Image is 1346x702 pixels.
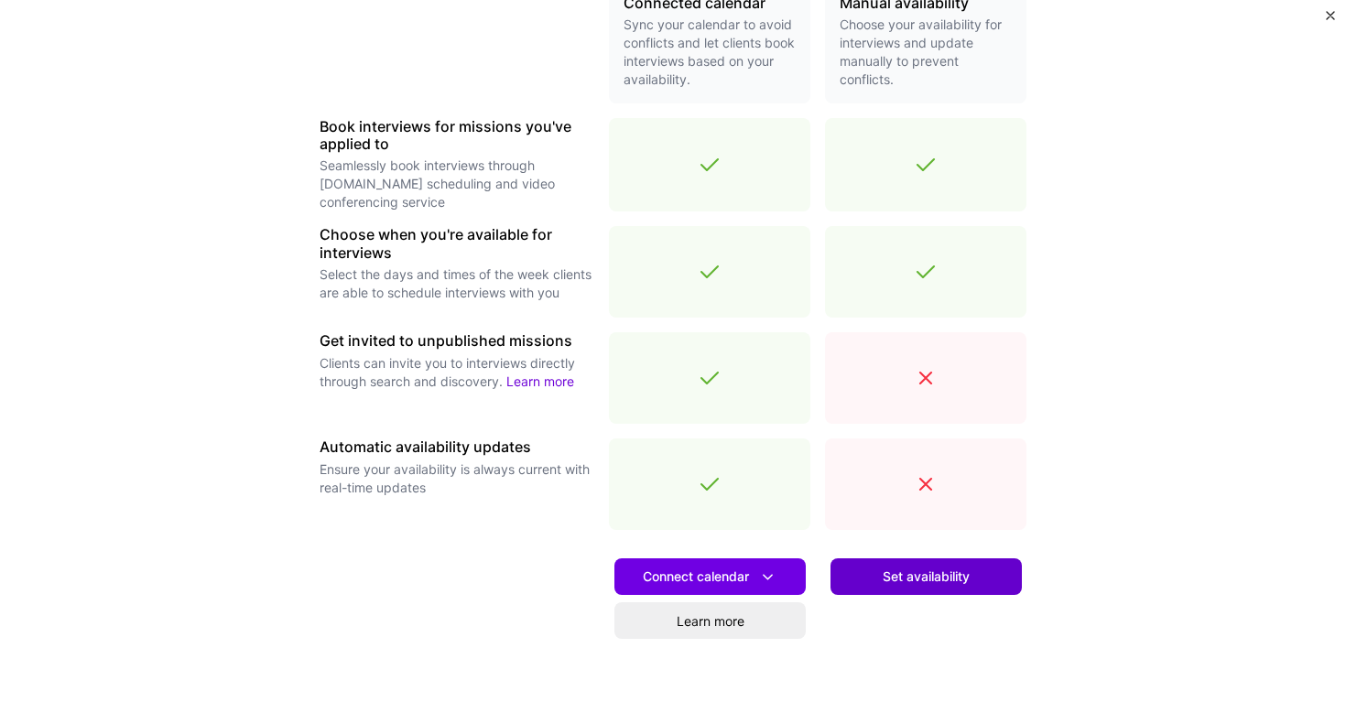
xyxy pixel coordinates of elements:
button: Set availability [830,558,1022,595]
button: Connect calendar [614,558,806,595]
h3: Choose when you're available for interviews [320,226,594,261]
a: Learn more [614,602,806,639]
span: Set availability [883,567,970,586]
p: Choose your availability for interviews and update manually to prevent conflicts. [840,16,1012,89]
h3: Automatic availability updates [320,438,594,456]
p: Sync your calendar to avoid conflicts and let clients book interviews based on your availability. [624,16,796,89]
a: Learn more [506,373,574,389]
p: Seamlessly book interviews through [DOMAIN_NAME] scheduling and video conferencing service [320,157,594,211]
i: icon DownArrowWhite [758,567,777,587]
p: Select the days and times of the week clients are able to schedule interviews with you [320,265,594,302]
h3: Get invited to unpublished missions [320,332,594,350]
p: Ensure your availability is always current with real-time updates [320,460,594,497]
p: Clients can invite you to interviews directly through search and discovery. [320,354,594,391]
h3: Book interviews for missions you've applied to [320,118,594,153]
span: Connect calendar [643,567,777,587]
button: Close [1326,11,1335,30]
